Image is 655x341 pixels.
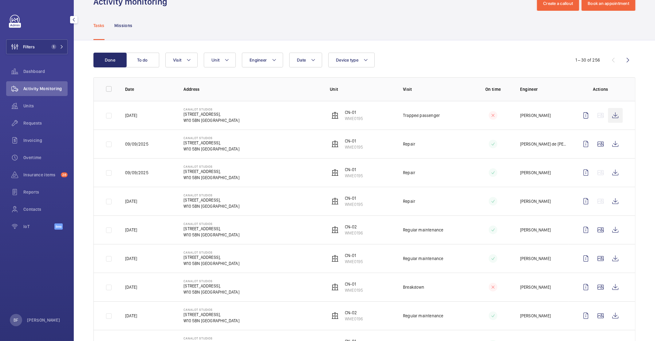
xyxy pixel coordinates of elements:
[330,86,393,92] p: Unit
[27,317,60,323] p: [PERSON_NAME]
[403,255,443,262] p: Regular maintenance
[345,316,363,322] p: WME0196
[183,165,239,168] p: Canalot Studios
[23,86,68,92] span: Activity Monitoring
[520,170,551,176] p: [PERSON_NAME]
[183,146,239,152] p: W10 5BN [GEOGRAPHIC_DATA]
[331,312,339,319] img: elevator.svg
[183,283,239,289] p: [STREET_ADDRESS],
[242,53,283,67] button: Engineer
[183,86,320,92] p: Address
[183,111,239,117] p: [STREET_ADDRESS],
[183,308,239,311] p: Canalot Studios
[23,189,68,195] span: Reports
[331,226,339,234] img: elevator.svg
[345,138,363,144] p: CN-01
[51,44,56,49] span: 1
[23,120,68,126] span: Requests
[403,227,443,233] p: Regular maintenance
[403,198,415,204] p: Repair
[183,289,239,295] p: W10 5BN [GEOGRAPHIC_DATA]
[345,115,363,122] p: WME0195
[125,284,137,290] p: [DATE]
[183,232,239,238] p: W10 5BN [GEOGRAPHIC_DATA]
[183,222,239,226] p: Canalot Studios
[345,287,363,293] p: WME0195
[54,223,63,230] span: Beta
[125,112,137,118] p: [DATE]
[125,227,137,233] p: [DATE]
[403,284,424,290] p: Breakdown
[23,103,68,109] span: Units
[93,22,105,29] p: Tasks
[183,193,239,197] p: Canalot Studios
[183,226,239,232] p: [STREET_ADDRESS],
[403,141,415,147] p: Repair
[183,318,239,324] p: W10 5BN [GEOGRAPHIC_DATA]
[331,140,339,148] img: elevator.svg
[183,140,239,146] p: [STREET_ADDRESS],
[345,166,363,173] p: CN-01
[23,137,68,143] span: Invoicing
[331,169,339,176] img: elevator.svg
[211,58,219,62] span: Unit
[173,58,181,62] span: Visit
[403,112,440,118] p: Trapped passenger
[23,223,54,230] span: IoT
[520,198,551,204] p: [PERSON_NAME]
[183,260,239,267] p: W10 5BN [GEOGRAPHIC_DATA]
[250,58,267,62] span: Engineer
[183,175,239,181] p: W10 5BN [GEOGRAPHIC_DATA]
[345,252,363,259] p: CN-01
[345,144,363,150] p: WME0195
[331,198,339,205] img: elevator.svg
[520,284,551,290] p: [PERSON_NAME]
[345,259,363,265] p: WME0195
[345,195,363,201] p: CN-01
[183,197,239,203] p: [STREET_ADDRESS],
[403,86,466,92] p: Visit
[520,86,569,92] p: Engineer
[345,109,363,115] p: CN-01
[331,283,339,291] img: elevator.svg
[114,22,132,29] p: Missions
[476,86,510,92] p: On time
[328,53,375,67] button: Device type
[183,107,239,111] p: Canalot Studios
[183,117,239,123] p: W10 5BN [GEOGRAPHIC_DATA]
[345,230,363,236] p: WME0196
[165,53,198,67] button: Visit
[125,313,137,319] p: [DATE]
[578,86,623,92] p: Actions
[125,170,148,176] p: 09/09/2025
[345,310,363,316] p: CN-02
[183,251,239,254] p: Canalot Studios
[14,317,18,323] p: BF
[204,53,236,67] button: Unit
[23,206,68,212] span: Contacts
[331,112,339,119] img: elevator.svg
[575,57,600,63] div: 1 – 30 of 256
[125,255,137,262] p: [DATE]
[345,224,363,230] p: CN-02
[520,227,551,233] p: [PERSON_NAME]
[183,254,239,260] p: [STREET_ADDRESS],
[23,44,35,50] span: Filters
[93,53,127,67] button: Done
[297,58,306,62] span: Date
[520,313,551,319] p: [PERSON_NAME]
[345,201,363,207] p: WME0195
[403,170,415,176] p: Repair
[183,336,239,340] p: Canalot Studios
[331,255,339,262] img: elevator.svg
[183,279,239,283] p: Canalot Studios
[61,172,68,177] span: 28
[183,168,239,175] p: [STREET_ADDRESS],
[126,53,159,67] button: To do
[6,39,68,54] button: Filters1
[520,141,569,147] p: [PERSON_NAME] de [PERSON_NAME]
[289,53,322,67] button: Date
[125,86,174,92] p: Date
[345,281,363,287] p: CN-01
[183,203,239,209] p: W10 5BN [GEOGRAPHIC_DATA]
